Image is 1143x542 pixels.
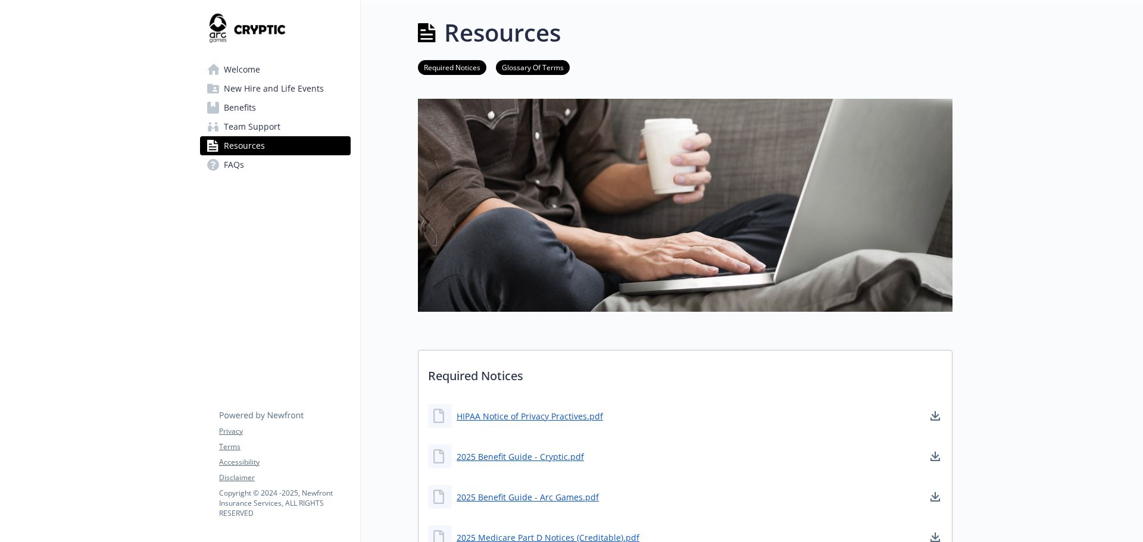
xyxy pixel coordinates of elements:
a: Team Support [200,117,351,136]
a: Benefits [200,98,351,117]
a: download document [928,409,942,423]
a: Required Notices [418,61,486,73]
a: download document [928,449,942,463]
img: resources page banner [418,99,952,312]
a: 2025 Benefit Guide - Cryptic.pdf [457,450,584,463]
span: New Hire and Life Events [224,79,324,98]
a: download document [928,490,942,504]
a: Welcome [200,60,351,79]
span: FAQs [224,155,244,174]
a: Privacy [219,426,350,437]
a: Terms [219,441,350,452]
a: New Hire and Life Events [200,79,351,98]
a: Glossary Of Terms [496,61,570,73]
span: Welcome [224,60,260,79]
a: Accessibility [219,457,350,468]
a: FAQs [200,155,351,174]
span: Team Support [224,117,280,136]
a: HIPAA Notice of Privacy Practives.pdf [457,410,603,422]
a: Resources [200,136,351,155]
p: Required Notices [419,350,952,394]
p: Copyright © 2024 - 2025 , Newfront Insurance Services, ALL RIGHTS RESERVED [219,488,350,518]
a: 2025 Benefit Guide - Arc Games.pdf [457,491,599,503]
span: Benefits [224,98,256,117]
a: Disclaimer [219,472,350,483]
span: Resources [224,136,265,155]
h1: Resources [444,15,561,51]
